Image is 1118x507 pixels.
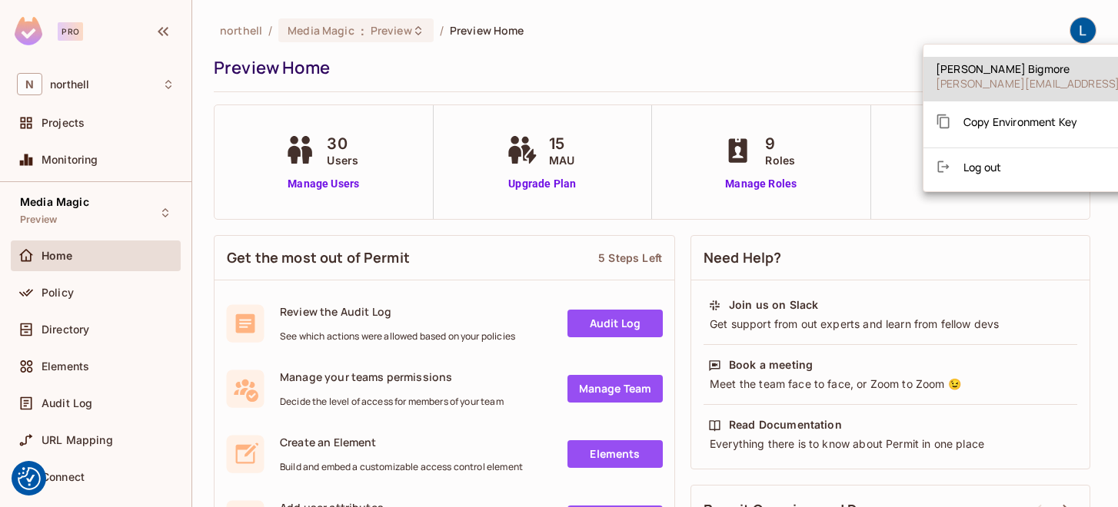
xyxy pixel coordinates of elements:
span: Log out [963,160,1001,174]
span: Copy Environment Key [963,114,1077,129]
button: Consent Preferences [18,467,41,490]
img: Revisit consent button [18,467,41,490]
